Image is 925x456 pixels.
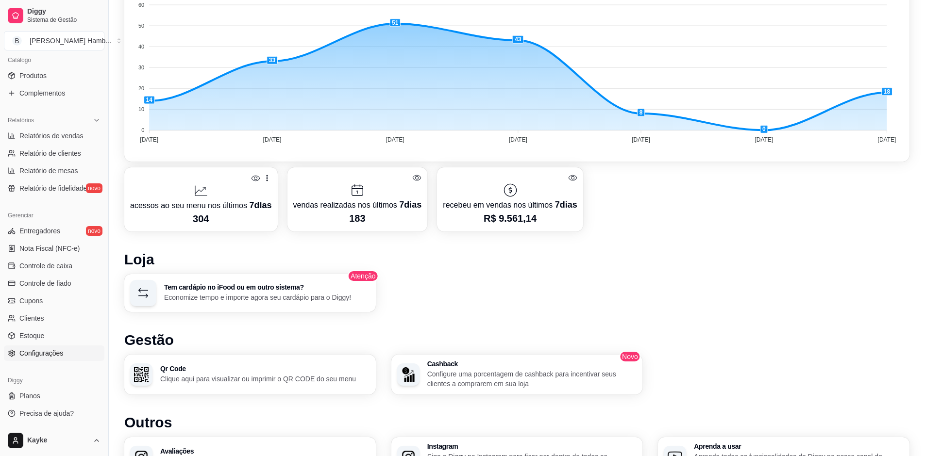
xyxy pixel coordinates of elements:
[138,85,144,91] tspan: 20
[4,180,104,196] a: Relatório de fidelidadenovo
[19,71,47,81] span: Produtos
[694,443,904,450] h3: Aprenda a usar
[138,106,144,112] tspan: 10
[8,116,34,124] span: Relatórios
[4,146,104,161] a: Relatório de clientes
[619,351,641,362] span: Novo
[19,261,72,271] span: Controle de caixa
[19,88,65,98] span: Complementos
[4,406,104,421] a: Precisa de ajuda?
[249,200,271,210] span: 7 dias
[263,136,282,143] tspan: [DATE]
[19,166,78,176] span: Relatório de mesas
[27,16,101,24] span: Sistema de Gestão
[138,2,144,8] tspan: 60
[164,284,370,291] h3: Tem cardápio no iFood ou em outro sistema?
[138,44,144,49] tspan: 40
[4,258,104,274] a: Controle de caixa
[130,198,272,212] p: acessos ao seu menu nos últimos
[19,408,74,418] span: Precisa de ajuda?
[19,278,71,288] span: Controle de fiado
[443,212,577,225] p: R$ 9.561,14
[4,373,104,388] div: Diggy
[19,131,84,141] span: Relatórios de vendas
[878,136,896,143] tspan: [DATE]
[4,345,104,361] a: Configurações
[4,4,104,27] a: DiggySistema de Gestão
[160,365,370,372] h3: Qr Code
[4,388,104,404] a: Planos
[4,52,104,68] div: Catálogo
[4,163,104,179] a: Relatório de mesas
[19,148,81,158] span: Relatório de clientes
[19,296,43,306] span: Cupons
[19,313,44,323] span: Clientes
[4,31,104,50] button: Select a team
[427,369,637,389] p: Configure uma porcentagem de cashback para incentivar seus clientes a comprarem em sua loja
[4,310,104,326] a: Clientes
[4,223,104,239] a: Entregadoresnovo
[138,23,144,29] tspan: 50
[138,65,144,70] tspan: 30
[293,212,422,225] p: 183
[124,414,909,431] h1: Outros
[4,208,104,223] div: Gerenciar
[124,355,376,394] button: Qr CodeQr CodeClique aqui para visualizar ou imprimir o QR CODE do seu menu
[4,85,104,101] a: Complementos
[124,331,909,349] h1: Gestão
[12,36,22,46] span: B
[443,198,577,212] p: recebeu em vendas nos últimos
[19,348,63,358] span: Configurações
[141,127,144,133] tspan: 0
[19,331,44,341] span: Estoque
[4,276,104,291] a: Controle de fiado
[19,183,87,193] span: Relatório de fidelidade
[555,200,577,210] span: 7 dias
[386,136,404,143] tspan: [DATE]
[19,226,60,236] span: Entregadores
[130,212,272,226] p: 304
[140,136,158,143] tspan: [DATE]
[19,391,40,401] span: Planos
[755,136,773,143] tspan: [DATE]
[401,367,416,382] img: Cashback
[348,270,378,282] span: Atenção
[160,448,370,455] h3: Avaliações
[509,136,527,143] tspan: [DATE]
[293,198,422,212] p: vendas realizadas nos últimos
[27,7,101,16] span: Diggy
[391,355,643,394] button: CashbackCashbackConfigure uma porcentagem de cashback para incentivar seus clientes a comprarem e...
[124,251,909,268] h1: Loja
[399,200,421,210] span: 7 dias
[4,328,104,343] a: Estoque
[427,360,637,367] h3: Cashback
[27,436,89,445] span: Kayke
[134,367,149,382] img: Qr Code
[160,374,370,384] p: Clique aqui para visualizar ou imprimir o QR CODE do seu menu
[4,241,104,256] a: Nota Fiscal (NFC-e)
[427,443,637,450] h3: Instagram
[4,128,104,144] a: Relatórios de vendas
[4,429,104,452] button: Kayke
[124,274,376,312] button: Tem cardápio no iFood ou em outro sistema?Economize tempo e importe agora seu cardápio para o Diggy!
[19,244,80,253] span: Nota Fiscal (NFC-e)
[4,293,104,309] a: Cupons
[164,293,370,302] p: Economize tempo e importe agora seu cardápio para o Diggy!
[632,136,650,143] tspan: [DATE]
[4,68,104,83] a: Produtos
[30,36,111,46] div: [PERSON_NAME] Hamb ...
